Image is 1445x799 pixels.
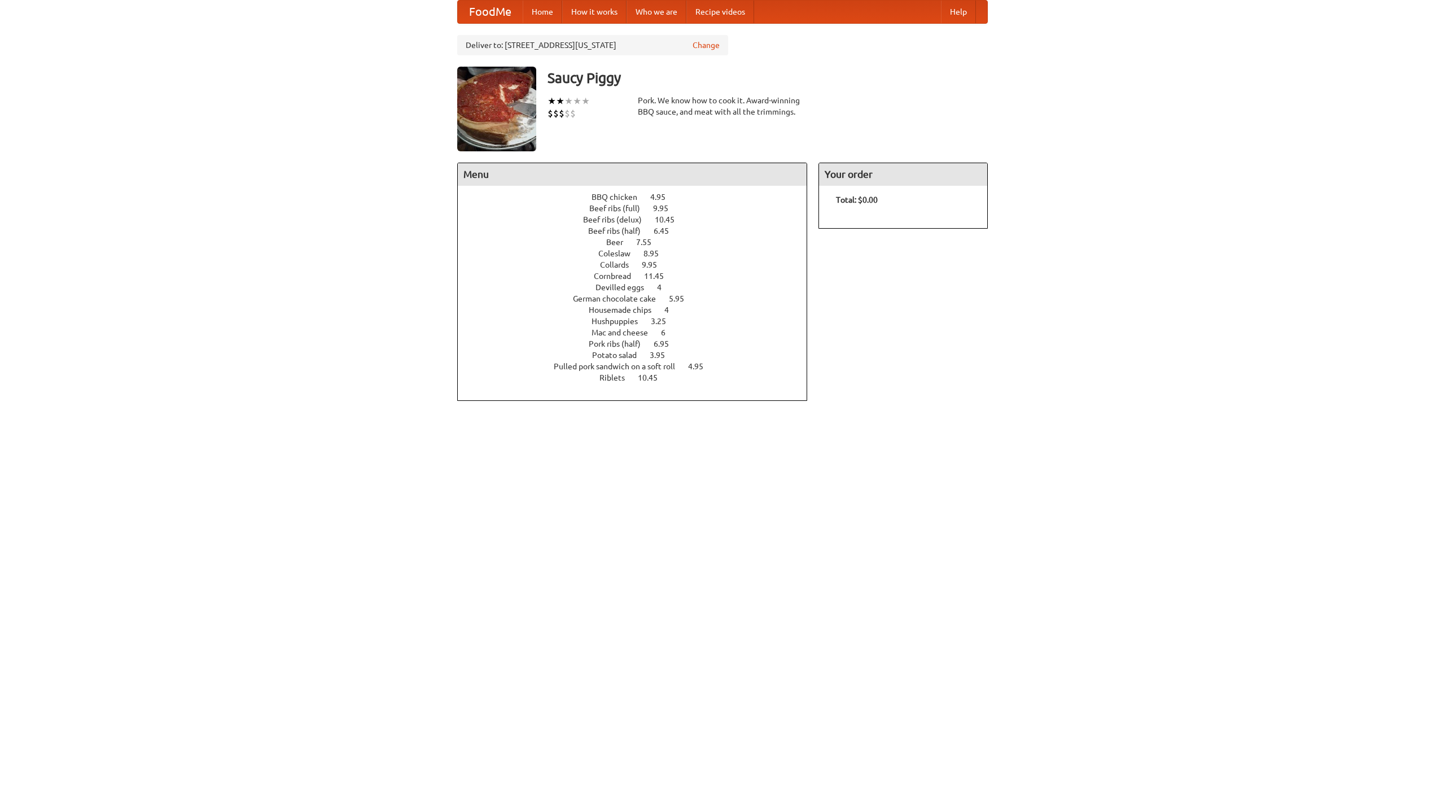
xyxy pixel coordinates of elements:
a: Recipe videos [686,1,754,23]
span: 6.95 [654,339,680,348]
span: 10.45 [655,215,686,224]
a: Pulled pork sandwich on a soft roll 4.95 [554,362,724,371]
span: BBQ chicken [592,193,649,202]
li: ★ [556,95,564,107]
span: Potato salad [592,351,648,360]
li: ★ [548,95,556,107]
a: Change [693,40,720,51]
h4: Your order [819,163,987,186]
span: 6.45 [654,226,680,235]
a: Who we are [627,1,686,23]
span: Beef ribs (half) [588,226,652,235]
span: Pulled pork sandwich on a soft roll [554,362,686,371]
li: ★ [573,95,581,107]
li: ★ [581,95,590,107]
a: Housemade chips 4 [589,305,690,315]
span: German chocolate cake [573,294,667,303]
a: Help [941,1,976,23]
span: 4.95 [650,193,677,202]
li: $ [553,107,559,120]
span: 7.55 [636,238,663,247]
a: FoodMe [458,1,523,23]
li: $ [570,107,576,120]
span: Beer [606,238,634,247]
span: Devilled eggs [595,283,655,292]
span: Coleslaw [598,249,642,258]
div: Pork. We know how to cook it. Award-winning BBQ sauce, and meat with all the trimmings. [638,95,807,117]
h3: Saucy Piggy [548,67,988,89]
li: $ [559,107,564,120]
a: How it works [562,1,627,23]
span: Beef ribs (full) [589,204,651,213]
span: Pork ribs (half) [589,339,652,348]
a: BBQ chicken 4.95 [592,193,686,202]
li: $ [548,107,553,120]
span: Beef ribs (delux) [583,215,653,224]
span: 10.45 [638,373,669,382]
div: Deliver to: [STREET_ADDRESS][US_STATE] [457,35,728,55]
a: Hushpuppies 3.25 [592,317,687,326]
img: angular.jpg [457,67,536,151]
a: Beef ribs (half) 6.45 [588,226,690,235]
a: Coleslaw 8.95 [598,249,680,258]
a: Home [523,1,562,23]
a: Pork ribs (half) 6.95 [589,339,690,348]
li: ★ [564,95,573,107]
a: Beef ribs (full) 9.95 [589,204,689,213]
a: Beer 7.55 [606,238,672,247]
span: 6 [661,328,677,337]
h4: Menu [458,163,807,186]
span: 3.95 [650,351,676,360]
span: 4 [657,283,673,292]
a: Collards 9.95 [600,260,678,269]
a: Riblets 10.45 [599,373,678,382]
span: Housemade chips [589,305,663,315]
a: Mac and cheese 6 [592,328,686,337]
li: $ [564,107,570,120]
span: Mac and cheese [592,328,659,337]
a: Cornbread 11.45 [594,272,685,281]
a: German chocolate cake 5.95 [573,294,705,303]
span: 9.95 [653,204,680,213]
span: 4 [664,305,680,315]
span: Collards [600,260,640,269]
span: 4.95 [688,362,715,371]
span: 9.95 [642,260,668,269]
a: Beef ribs (delux) 10.45 [583,215,695,224]
a: Devilled eggs 4 [595,283,682,292]
span: 11.45 [644,272,675,281]
span: 8.95 [643,249,670,258]
b: Total: $0.00 [836,195,878,204]
span: Cornbread [594,272,642,281]
span: 5.95 [669,294,695,303]
a: Potato salad 3.95 [592,351,686,360]
span: Hushpuppies [592,317,649,326]
span: 3.25 [651,317,677,326]
span: Riblets [599,373,636,382]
